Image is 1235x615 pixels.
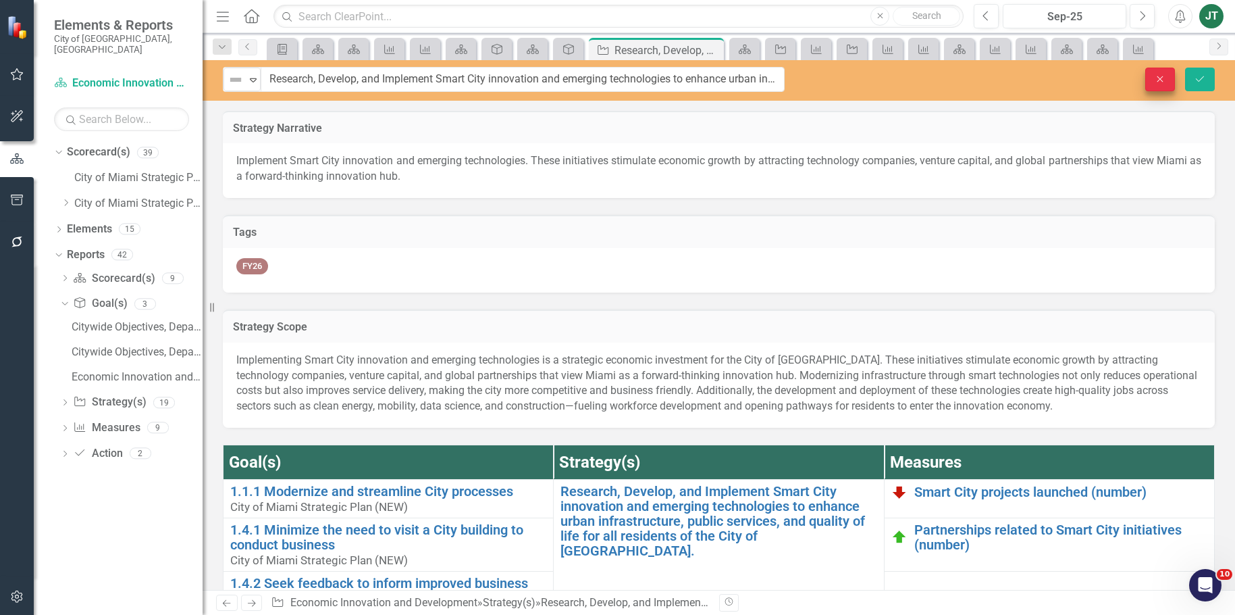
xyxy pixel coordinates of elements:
[54,17,189,33] span: Elements & Reports
[67,222,112,237] a: Elements
[230,553,408,567] span: City of Miami Strategic Plan (NEW)
[73,271,155,287] a: Scorecard(s)
[891,484,908,500] img: Below Plan
[130,448,151,460] div: 2
[54,107,189,131] input: Search Below...
[273,5,964,28] input: Search ClearPoint...
[236,258,268,275] span: FY26
[224,480,554,518] td: Double-Click to Edit Right Click for Context Menu
[884,480,1214,518] td: Double-Click to Edit Right Click for Context Menu
[884,518,1214,572] td: Double-Click to Edit Right Click for Context Menu
[72,371,203,383] div: Economic Innovation and Development Goals Evaluation Summary
[6,15,30,39] img: ClearPoint Strategy
[261,67,785,92] input: This field is required
[119,224,140,235] div: 15
[914,485,1207,499] a: Smart City projects launched (number)
[236,153,1201,184] p: Implement Smart City innovation and emerging technologies. These initiatives stimulate economic g...
[74,196,203,212] a: City of Miami Strategic Plan (NEW)
[54,33,189,55] small: City of [GEOGRAPHIC_DATA], [GEOGRAPHIC_DATA]
[68,316,203,338] a: Citywide Objectives, Department Goals
[1007,9,1122,25] div: Sep-25
[230,522,546,552] a: 1.4.1 Minimize the need to visit a City building to conduct business
[230,500,408,514] span: City of Miami Strategic Plan (NEW)
[614,42,720,59] div: Research, Develop, and Implement Smart City innovation and emerging technologies to enhance urban...
[236,353,1201,414] p: Implementing Smart City innovation and emerging technologies is a strategic economic investment f...
[137,147,159,158] div: 39
[73,446,122,462] a: Action
[162,272,184,284] div: 9
[228,72,244,88] img: Not Defined
[54,76,189,91] a: Economic Innovation and Development
[271,595,708,611] div: » »
[68,366,203,388] a: Economic Innovation and Development Goals Evaluation Summary
[1217,569,1232,580] span: 10
[914,522,1207,552] a: Partnerships related to Smart City initiatives (number)
[230,484,546,499] a: 1.1.1 Modernize and streamline City processes
[111,249,133,260] div: 42
[73,420,140,436] a: Measures
[134,298,156,310] div: 3
[72,346,203,358] div: Citywide Objectives, Department Goals, Strategy(s), Measures
[233,226,1205,239] h3: Tags
[1199,4,1224,28] button: JT
[73,395,146,410] a: Strategy(s)
[290,596,477,609] a: Economic Innovation and Development
[1189,569,1221,601] iframe: Intercom live chat
[483,596,535,609] a: Strategy(s)
[68,341,203,363] a: Citywide Objectives, Department Goals, Strategy(s), Measures
[891,529,908,545] img: On Target
[230,576,546,606] a: 1.4.2 Seek feedback to inform improved business practices
[224,518,554,572] td: Double-Click to Edit Right Click for Context Menu
[1003,4,1126,28] button: Sep-25
[74,170,203,186] a: City of Miami Strategic Plan
[67,145,130,160] a: Scorecard(s)
[73,296,127,312] a: Goal(s)
[233,321,1205,333] h3: Strategy Scope
[147,422,169,434] div: 9
[893,7,960,26] button: Search
[560,484,876,558] a: Research, Develop, and Implement Smart City innovation and emerging technologies to enhance urban...
[72,321,203,333] div: Citywide Objectives, Department Goals
[233,122,1205,134] h3: Strategy Narrative
[912,10,941,21] span: Search
[153,397,175,408] div: 19
[67,247,105,263] a: Reports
